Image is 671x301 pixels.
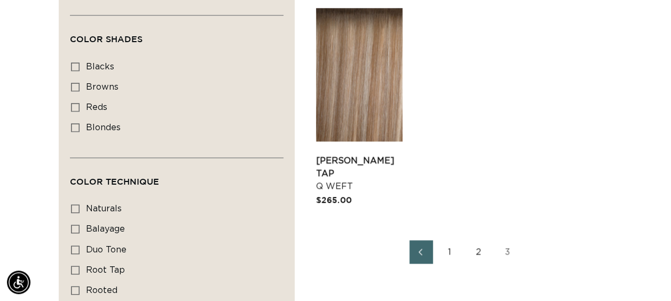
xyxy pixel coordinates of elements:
a: [PERSON_NAME] Tap Q Weft [316,154,402,193]
span: root tap [86,266,125,274]
span: balayage [86,225,125,233]
span: reds [86,103,107,112]
nav: Pagination [316,240,613,264]
span: Color Shades [70,34,143,44]
summary: Color Technique (0 selected) [70,158,283,196]
summary: Color Shades (0 selected) [70,15,283,54]
span: browns [86,83,119,91]
span: duo tone [86,245,127,254]
a: Page 2 [467,240,491,264]
span: naturals [86,204,122,213]
div: Accessibility Menu [7,271,30,294]
span: rooted [86,286,117,295]
span: Color Technique [70,177,159,186]
span: blacks [86,62,114,71]
a: Page 1 [438,240,462,264]
a: Page 3 [496,240,519,264]
span: blondes [86,123,121,132]
a: Previous page [409,240,433,264]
